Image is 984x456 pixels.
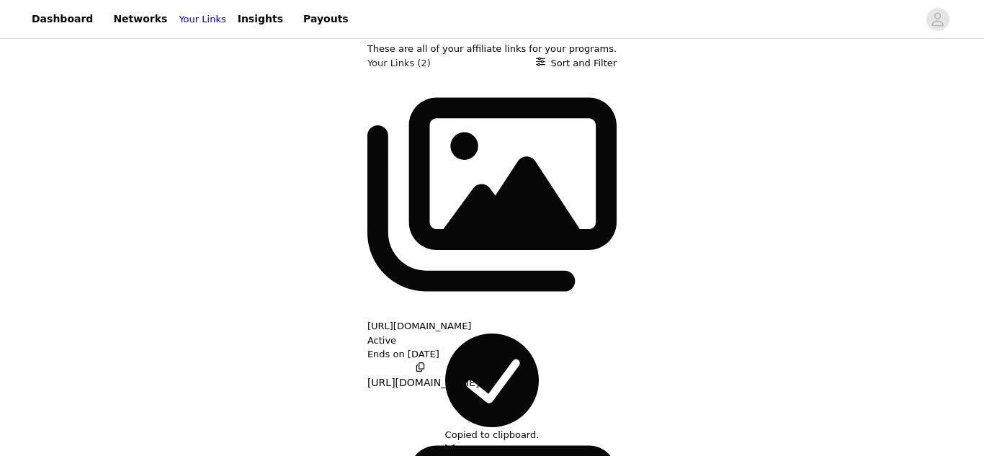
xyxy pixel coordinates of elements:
[367,319,472,334] button: [URL][DOMAIN_NAME]
[536,56,617,71] button: Sort and Filter
[367,347,617,362] p: Ends on [DATE]
[179,12,225,27] a: Your Links
[367,42,617,56] p: These are all of your affiliate links for your programs.
[23,3,102,35] a: Dashboard
[367,334,396,348] p: Active
[295,3,357,35] a: Payouts
[104,3,176,35] a: Networks
[367,362,480,391] button: [URL][DOMAIN_NAME]
[367,56,431,71] h3: Your Links (2)
[367,375,480,390] p: [URL][DOMAIN_NAME]
[229,3,292,35] a: Insights
[931,8,944,31] div: avatar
